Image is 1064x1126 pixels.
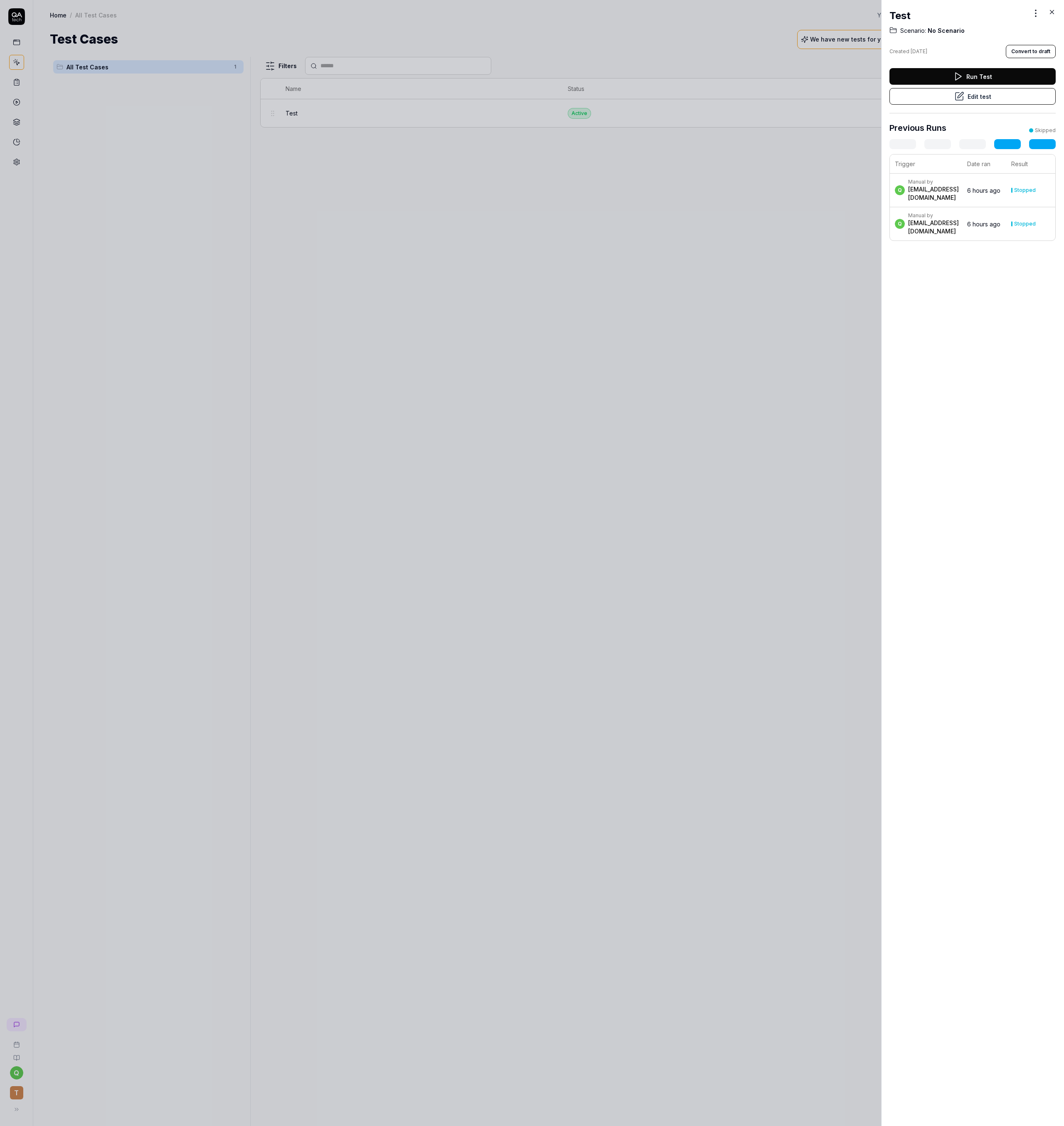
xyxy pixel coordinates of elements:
[967,221,1000,228] time: 6 hours ago
[900,27,926,35] span: Scenario:
[908,212,959,219] div: Manual by
[1006,45,1056,58] button: Convert to draft
[1006,155,1055,174] th: Result
[962,155,1006,174] th: Date ran
[889,122,946,134] h3: Previous Runs
[908,185,959,202] div: [EMAIL_ADDRESS][DOMAIN_NAME]
[895,185,905,195] span: q
[911,48,927,54] time: [DATE]
[1014,188,1036,193] div: Stopped
[889,8,911,23] h2: Test
[967,187,1000,194] time: 6 hours ago
[1035,127,1056,134] div: Skipped
[908,179,959,185] div: Manual by
[889,68,1056,85] button: Run Test
[890,155,962,174] th: Trigger
[889,48,927,55] div: Created
[908,219,959,236] div: [EMAIL_ADDRESS][DOMAIN_NAME]
[926,27,965,35] span: No Scenario
[889,88,1056,105] button: Edit test
[895,219,905,229] span: q
[1014,221,1036,226] div: Stopped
